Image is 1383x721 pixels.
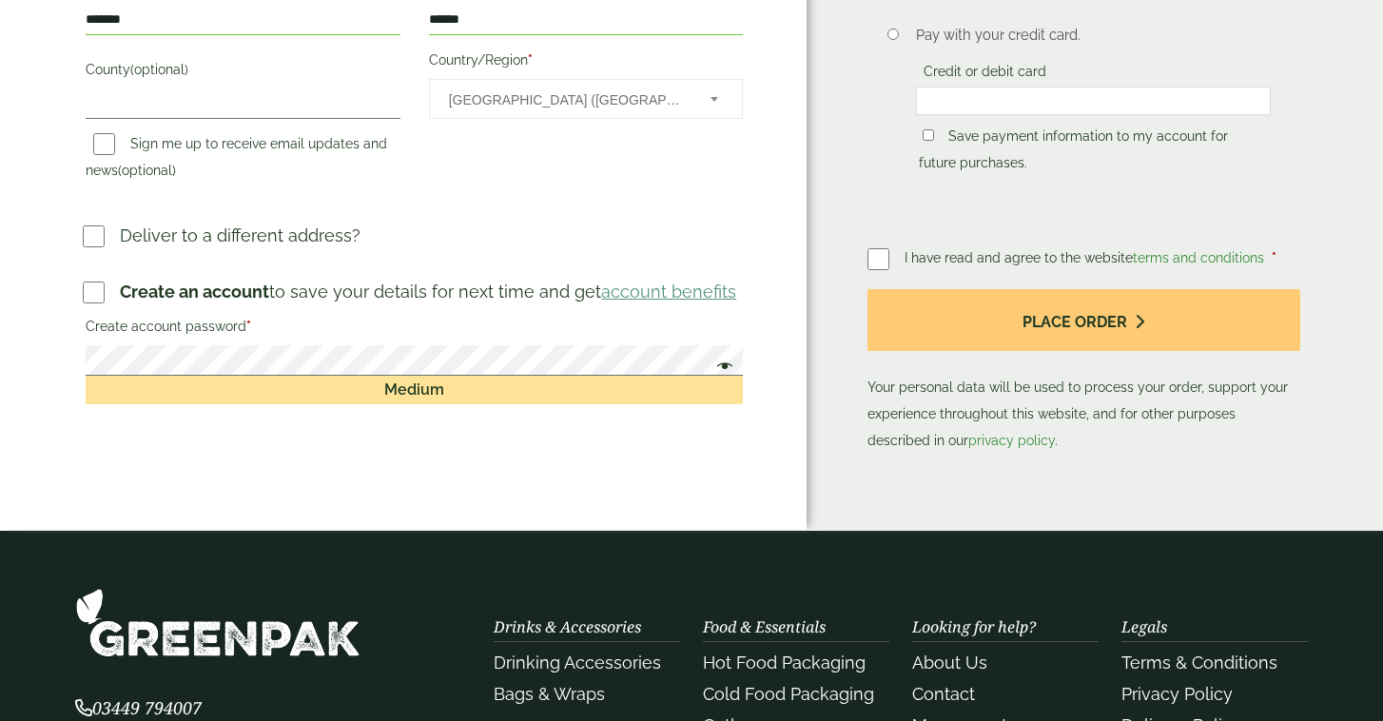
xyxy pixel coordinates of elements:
span: I have read and agree to the website [905,250,1268,265]
label: Country/Region [429,47,743,79]
a: Drinking Accessories [494,653,661,672]
span: United Kingdom (UK) [449,80,685,120]
strong: Create an account [120,282,269,302]
img: GreenPak Supplies [75,588,360,657]
p: Your personal data will be used to process your order, support your experience throughout this we... [867,289,1300,454]
label: Create account password [86,313,743,345]
button: Place order [867,289,1300,351]
a: Bags & Wraps [494,684,605,704]
iframe: Secure card payment input frame [922,92,1265,109]
span: Country/Region [429,79,743,119]
p: Pay with your credit card. [916,25,1271,46]
span: 03449 794007 [75,696,202,719]
abbr: required [528,52,533,68]
a: Cold Food Packaging [703,684,874,704]
input: Sign me up to receive email updates and news(optional) [93,133,115,155]
p: Deliver to a different address? [120,223,360,248]
p: to save your details for next time and get [120,279,736,304]
div: Medium [86,376,743,404]
label: Credit or debit card [916,64,1054,85]
span: (optional) [130,62,188,77]
label: Sign me up to receive email updates and news [86,136,387,184]
a: About Us [912,653,987,672]
a: Terms & Conditions [1121,653,1277,672]
a: 03449 794007 [75,700,202,718]
label: Save payment information to my account for future purchases. [919,128,1228,176]
a: privacy policy [968,433,1055,448]
a: account benefits [601,282,736,302]
a: terms and conditions [1133,250,1264,265]
a: Hot Food Packaging [703,653,866,672]
span: (optional) [118,163,176,178]
abbr: required [246,319,251,334]
abbr: required [1272,250,1276,265]
a: Contact [912,684,975,704]
a: Privacy Policy [1121,684,1233,704]
label: County [86,56,399,88]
